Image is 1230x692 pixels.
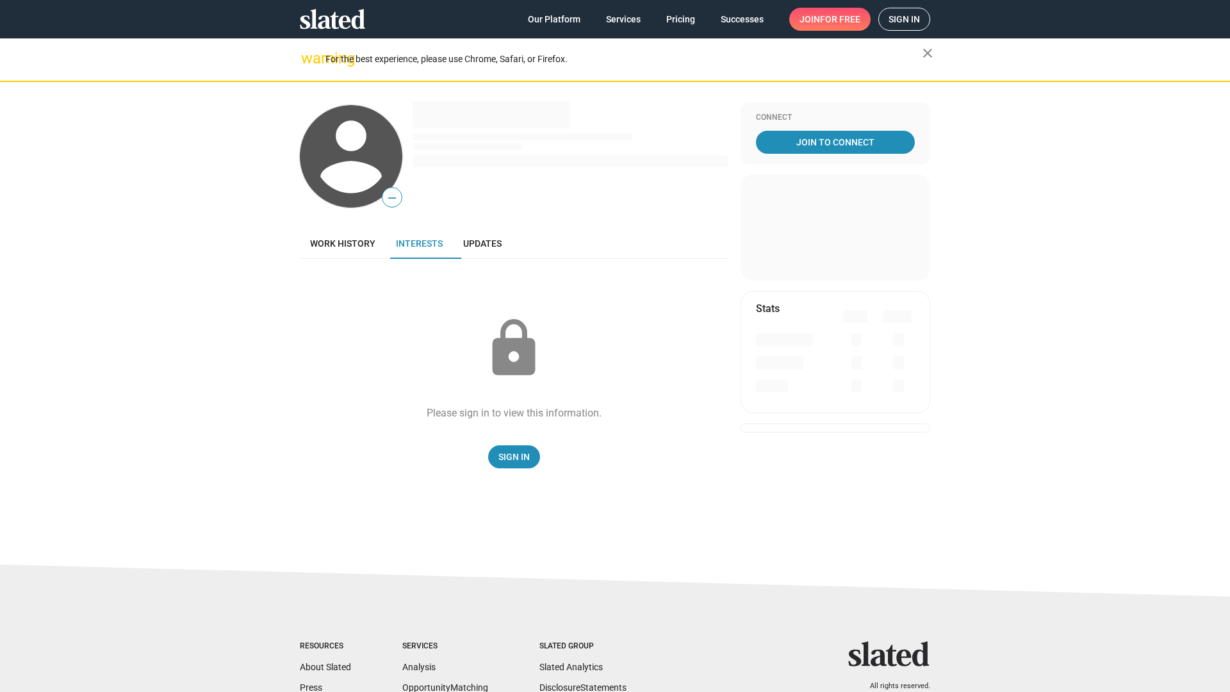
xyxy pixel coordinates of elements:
[427,406,602,420] div: Please sign in to view this information.
[325,51,922,68] div: For the best experience, please use Chrome, Safari, or Firefox.
[756,113,915,123] div: Connect
[382,190,402,206] span: —
[539,662,603,672] a: Slated Analytics
[300,641,351,652] div: Resources
[889,8,920,30] span: Sign in
[301,51,316,66] mat-icon: warning
[300,662,351,672] a: About Slated
[758,131,912,154] span: Join To Connect
[310,238,375,249] span: Work history
[820,8,860,31] span: for free
[386,228,453,259] a: Interests
[799,8,860,31] span: Join
[539,641,627,652] div: Slated Group
[396,238,443,249] span: Interests
[710,8,774,31] a: Successes
[498,445,530,468] span: Sign In
[920,45,935,61] mat-icon: close
[878,8,930,31] a: Sign in
[402,641,488,652] div: Services
[721,8,764,31] span: Successes
[300,228,386,259] a: Work history
[528,8,580,31] span: Our Platform
[488,445,540,468] a: Sign In
[596,8,651,31] a: Services
[606,8,641,31] span: Services
[656,8,705,31] a: Pricing
[756,302,780,315] mat-card-title: Stats
[402,662,436,672] a: Analysis
[453,228,512,259] a: Updates
[666,8,695,31] span: Pricing
[482,317,546,381] mat-icon: lock
[789,8,871,31] a: Joinfor free
[518,8,591,31] a: Our Platform
[756,131,915,154] a: Join To Connect
[463,238,502,249] span: Updates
